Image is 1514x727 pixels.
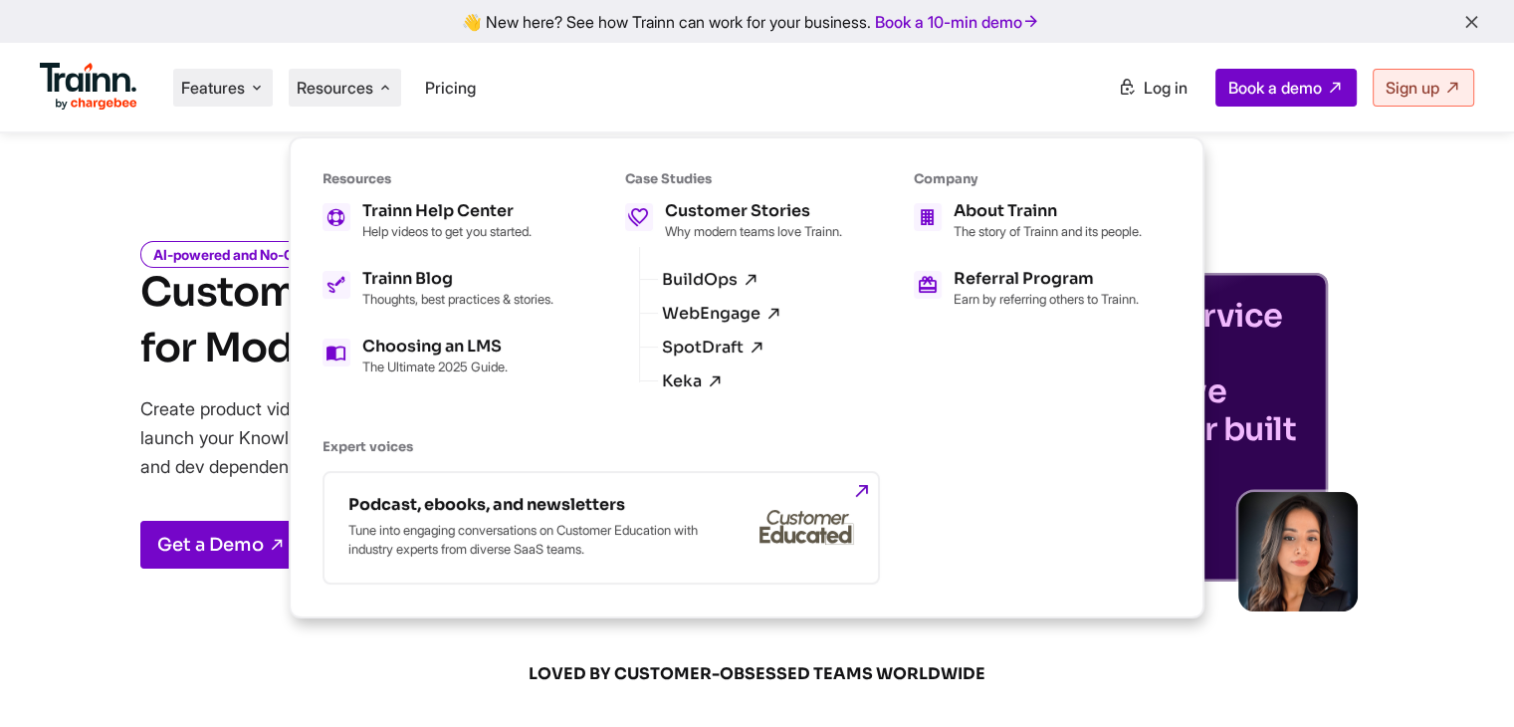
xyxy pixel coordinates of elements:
[140,394,668,481] p: Create product videos and step-by-step documentation, and launch your Knowledge Base or Academy —...
[348,521,707,559] p: Tune into engaging conversations on Customer Education with industry experts from diverse SaaS te...
[914,203,1142,239] a: About Trainn The story of Trainn and its people.
[759,510,854,546] img: customer-educated-gray.b42eccd.svg
[625,203,842,239] a: Customer Stories Why modern teams love Trainn.
[280,663,1235,685] span: LOVED BY CUSTOMER-OBSESSED TEAMS WORLDWIDE
[662,372,724,390] a: Keka
[954,203,1142,219] h5: About Trainn
[914,271,1142,307] a: Referral Program Earn by referring others to Trainn.
[362,271,553,287] h5: Trainn Blog
[362,291,553,307] p: Thoughts, best practices & stories.
[1373,69,1474,107] a: Sign up
[362,359,508,374] p: The Ultimate 2025 Guide.
[1228,78,1322,98] span: Book a demo
[954,271,1139,287] h5: Referral Program
[140,265,681,376] h1: Customer Training Platform for Modern Teams
[323,271,553,307] a: Trainn Blog Thoughts, best practices & stories.
[662,305,782,323] a: WebEngage
[140,521,303,569] a: Get a Demo
[297,77,373,99] span: Resources
[140,241,330,268] i: AI-powered and No-Code
[1106,70,1199,106] a: Log in
[362,203,532,219] h5: Trainn Help Center
[425,78,476,98] a: Pricing
[362,339,508,355] h5: Choosing an LMS
[954,223,1142,239] p: The story of Trainn and its people.
[323,471,880,585] a: Podcast, ebooks, and newsletters Tune into engaging conversations on Customer Education with indu...
[625,170,842,187] h6: Case Studies
[323,170,553,187] h6: Resources
[954,291,1139,307] p: Earn by referring others to Trainn.
[181,77,245,99] span: Features
[1238,492,1358,611] img: sabina-buildops.d2e8138.png
[40,63,137,111] img: Trainn Logo
[665,203,842,219] h5: Customer Stories
[665,223,842,239] p: Why modern teams love Trainn.
[1414,631,1514,727] iframe: Chat Widget
[323,339,553,374] a: Choosing an LMS The Ultimate 2025 Guide.
[12,12,1502,31] div: 👋 New here? See how Trainn can work for your business.
[662,271,759,289] a: BuildOps
[871,8,1044,36] a: Book a 10-min demo
[323,438,1142,455] h6: Expert voices
[914,170,1142,187] h6: Company
[348,497,707,513] h5: Podcast, ebooks, and newsletters
[1215,69,1357,107] a: Book a demo
[362,223,532,239] p: Help videos to get you started.
[323,203,553,239] a: Trainn Help Center Help videos to get you started.
[1386,78,1439,98] span: Sign up
[662,339,765,357] a: SpotDraft
[1144,78,1188,98] span: Log in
